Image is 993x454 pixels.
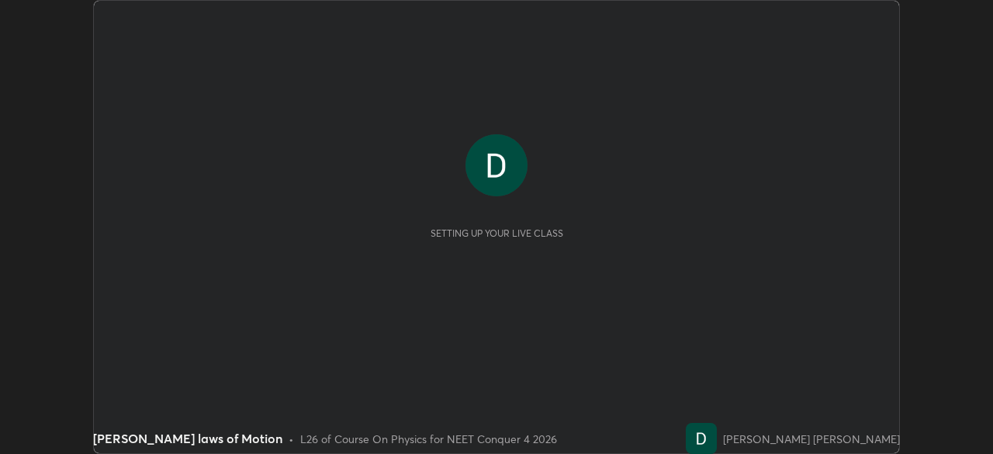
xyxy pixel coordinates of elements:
[723,431,900,447] div: [PERSON_NAME] [PERSON_NAME]
[300,431,557,447] div: L26 of Course On Physics for NEET Conquer 4 2026
[686,423,717,454] img: f073bd56f9384c8bb425639622a869c1.jpg
[93,429,282,448] div: [PERSON_NAME] laws of Motion
[465,134,528,196] img: f073bd56f9384c8bb425639622a869c1.jpg
[289,431,294,447] div: •
[431,227,563,239] div: Setting up your live class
